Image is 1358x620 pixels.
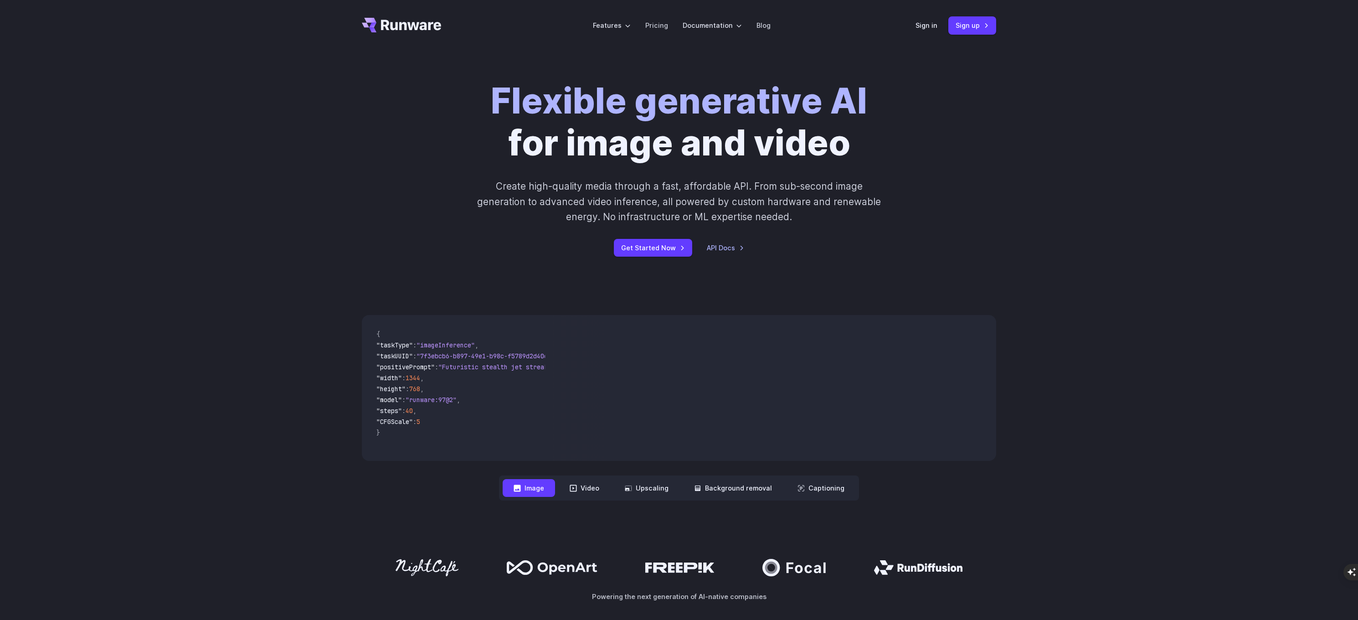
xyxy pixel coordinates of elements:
span: "steps" [376,407,402,415]
a: Sign up [948,16,996,34]
span: "Futuristic stealth jet streaking through a neon-lit cityscape with glowing purple exhaust" [438,363,770,371]
p: Create high-quality media through a fast, affordable API. From sub-second image generation to adv... [476,179,882,224]
span: "model" [376,396,402,404]
span: 768 [409,385,420,393]
span: "positivePrompt" [376,363,435,371]
a: Pricing [645,20,668,31]
a: Get Started Now [614,239,692,257]
h1: for image and video [491,80,867,164]
span: "7f3ebcb6-b897-49e1-b98c-f5789d2d40d7" [417,352,555,360]
span: , [413,407,417,415]
span: , [420,385,424,393]
span: : [413,418,417,426]
button: Captioning [787,479,855,497]
span: { [376,330,380,338]
button: Upscaling [614,479,679,497]
span: , [420,374,424,382]
span: 5 [417,418,420,426]
a: Sign in [916,20,937,31]
span: : [435,363,438,371]
span: : [402,407,406,415]
a: API Docs [707,243,744,253]
label: Features [593,20,631,31]
span: "imageInference" [417,341,475,349]
span: 1344 [406,374,420,382]
span: : [402,396,406,404]
button: Video [559,479,610,497]
span: : [413,352,417,360]
span: , [457,396,460,404]
button: Image [503,479,555,497]
a: Blog [756,20,771,31]
span: : [406,385,409,393]
span: "taskUUID" [376,352,413,360]
button: Background removal [683,479,783,497]
span: "runware:97@2" [406,396,457,404]
p: Powering the next generation of AI-native companies [362,591,996,602]
label: Documentation [683,20,742,31]
span: "width" [376,374,402,382]
a: Go to / [362,18,441,32]
span: , [475,341,478,349]
span: 40 [406,407,413,415]
span: } [376,429,380,437]
span: "CFGScale" [376,418,413,426]
span: : [402,374,406,382]
strong: Flexible generative AI [491,80,867,122]
span: : [413,341,417,349]
span: "taskType" [376,341,413,349]
span: "height" [376,385,406,393]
